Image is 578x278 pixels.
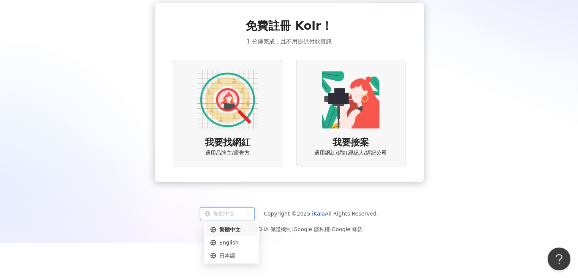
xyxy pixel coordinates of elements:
span: 本站採用 reCAPTCHA 保護機制 [215,225,363,234]
span: 1 分鐘完成，且不用提供付款資訊 [246,37,331,46]
div: 繁體中文 [204,208,243,220]
span: 適用品牌主/廣告方 [205,149,250,157]
span: 免費註冊 Kolr！ [245,18,333,34]
img: KOL identity option [320,69,381,130]
div: 繁體中文 [210,225,253,234]
span: 適用網紅/網紅經紀人/經紀公司 [314,149,387,157]
span: 我要接案 [333,136,369,149]
img: AD identity option [197,69,258,130]
div: English [210,238,253,247]
a: Google 隱私權 [293,226,330,232]
a: iKala [312,211,325,217]
span: Copyright © 2025 All Rights Reserved. [264,209,378,218]
span: 我要找網紅 [205,136,250,149]
span: | [291,226,293,232]
a: Google 條款 [331,226,363,232]
span: | [330,226,332,232]
div: 日本語 [210,251,253,260]
iframe: Help Scout Beacon - Open [548,248,570,270]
